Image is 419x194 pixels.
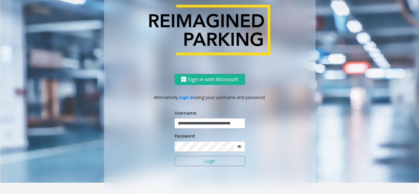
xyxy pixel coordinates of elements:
[179,94,194,100] a: sign in
[110,94,309,101] p: Alternatively, using your username and password.
[175,156,245,166] button: Login
[175,133,195,139] label: Password
[175,74,245,85] button: Sign in with Microsoft
[175,110,196,116] label: Username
